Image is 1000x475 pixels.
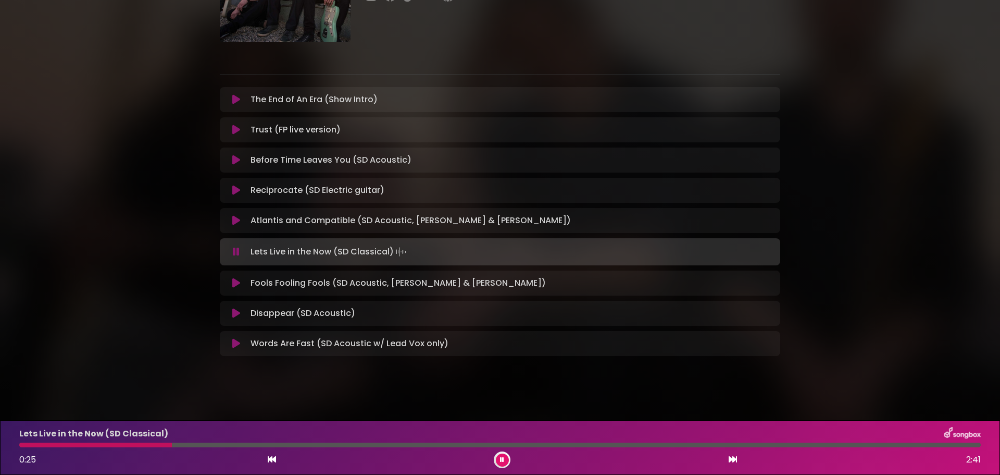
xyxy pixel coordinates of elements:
[251,93,378,106] p: The End of An Era (Show Intro)
[251,214,571,227] p: Atlantis and Compatible (SD Acoustic, [PERSON_NAME] & [PERSON_NAME])
[251,184,384,197] p: Reciprocate (SD Electric guitar)
[251,307,355,320] p: Disappear (SD Acoustic)
[251,277,546,289] p: Fools Fooling Fools (SD Acoustic, [PERSON_NAME] & [PERSON_NAME])
[251,154,411,166] p: Before Time Leaves You (SD Acoustic)
[394,245,408,259] img: waveform4.gif
[251,245,408,259] p: Lets Live in the Now (SD Classical)
[251,337,448,350] p: Words Are Fast (SD Acoustic w/ Lead Vox only)
[251,124,341,136] p: Trust (FP live version)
